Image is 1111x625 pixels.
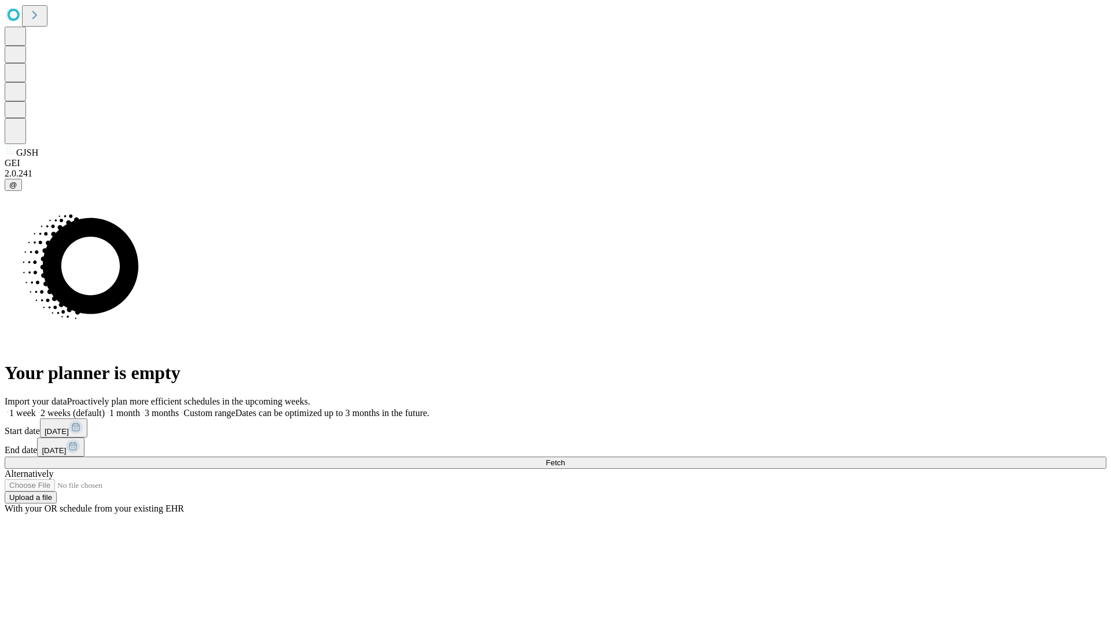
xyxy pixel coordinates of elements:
span: 1 month [109,408,140,418]
span: Custom range [183,408,235,418]
span: @ [9,181,17,189]
span: Dates can be optimized up to 3 months in the future. [236,408,429,418]
button: Fetch [5,457,1106,469]
span: Alternatively [5,469,53,479]
span: Proactively plan more efficient schedules in the upcoming weeks. [67,396,310,406]
span: 3 months [145,408,179,418]
button: Upload a file [5,491,57,503]
span: 2 weeks (default) [41,408,105,418]
div: GEI [5,158,1106,168]
button: @ [5,179,22,191]
div: 2.0.241 [5,168,1106,179]
span: 1 week [9,408,36,418]
span: Import your data [5,396,67,406]
span: [DATE] [42,446,66,455]
button: [DATE] [40,418,87,437]
h1: Your planner is empty [5,362,1106,384]
span: GJSH [16,148,38,157]
div: Start date [5,418,1106,437]
button: [DATE] [37,437,84,457]
span: Fetch [546,458,565,467]
div: End date [5,437,1106,457]
span: With your OR schedule from your existing EHR [5,503,184,513]
span: [DATE] [45,427,69,436]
